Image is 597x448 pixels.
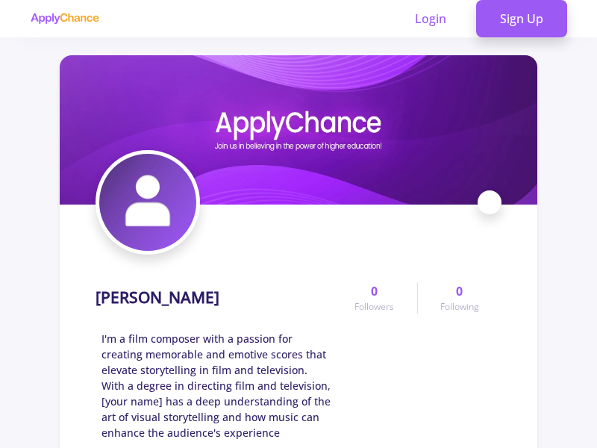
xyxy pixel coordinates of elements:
span: Following [440,300,479,314]
span: Followers [354,300,394,314]
img: Alireza Hosseiniavatar [99,154,196,251]
a: 0Following [417,282,501,314]
span: I'm a film composer with a passion for creating memorable and emotive scores that elevate storyte... [101,331,332,441]
a: 0Followers [332,282,416,314]
span: 0 [371,282,378,300]
img: applychance logo text only [30,13,99,25]
span: 0 [456,282,463,300]
h1: [PERSON_NAME] [96,288,219,307]
img: Alireza Hosseinicover image [60,55,537,205]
